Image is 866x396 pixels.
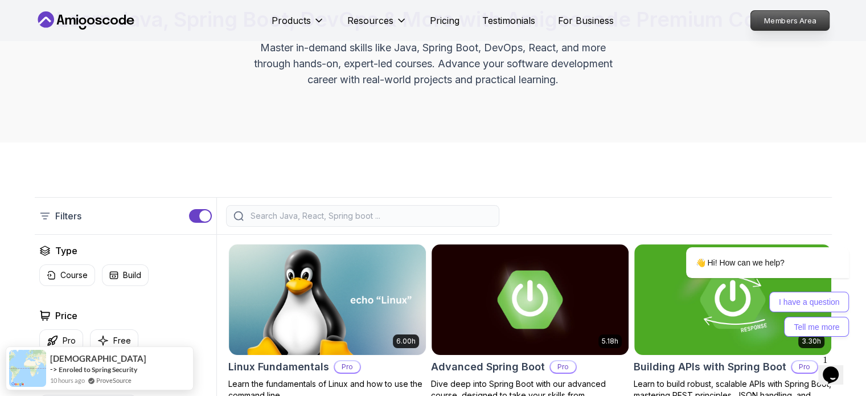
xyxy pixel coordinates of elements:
[55,209,81,223] p: Filters
[650,158,855,345] iframe: chat widget
[272,14,311,27] p: Products
[50,354,142,364] span: [DEMOGRAPHIC_DATA]
[558,14,614,27] a: For Business
[9,350,46,387] img: provesource social proof notification image
[55,309,77,322] h2: Price
[39,329,83,352] button: Pro
[242,40,625,88] p: Master in-demand skills like Java, Spring Boot, DevOps, React, and more through hands-on, expert-...
[59,365,137,374] a: Enroled to Spring Security
[96,375,132,385] a: ProveSource
[818,350,855,385] iframe: chat widget
[347,14,407,36] button: Resources
[634,359,786,375] h2: Building APIs with Spring Boot
[430,14,459,27] a: Pricing
[347,14,393,27] p: Resources
[248,210,492,222] input: Search Java, React, Spring boot ...
[602,337,618,346] p: 5.18h
[55,244,77,258] h2: Type
[272,14,325,36] button: Products
[229,244,426,355] img: Linux Fundamentals card
[750,10,830,31] a: Members Area
[396,337,416,346] p: 6.00h
[482,14,535,27] a: Testimonials
[792,361,817,373] p: Pro
[113,335,131,346] p: Free
[102,264,149,286] button: Build
[39,264,95,286] button: Course
[228,359,329,375] h2: Linux Fundamentals
[551,361,576,373] p: Pro
[90,329,138,352] button: Free
[60,270,88,281] p: Course
[50,375,85,385] span: 10 hours ago
[63,335,76,346] p: Pro
[431,359,545,375] h2: Advanced Spring Boot
[123,270,141,281] p: Build
[432,244,629,355] img: Advanced Spring Boot card
[750,11,829,30] p: Members Area
[634,244,831,355] img: Building APIs with Spring Boot card
[50,365,58,374] span: ->
[335,361,360,373] p: Pro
